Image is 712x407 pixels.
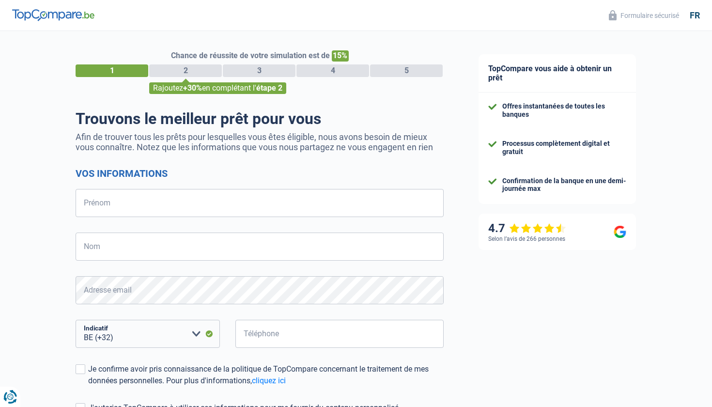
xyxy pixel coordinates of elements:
[502,177,626,193] div: Confirmation de la banque en une demi-journée max
[223,64,295,77] div: 3
[332,50,349,62] span: 15%
[252,376,286,385] a: cliquez ici
[88,363,444,387] div: Je confirme avoir pris connaissance de la politique de TopCompare concernant le traitement de mes...
[171,51,330,60] span: Chance de réussite de votre simulation est de
[149,64,222,77] div: 2
[479,54,636,93] div: TopCompare vous aide à obtenir un prêt
[256,83,282,93] span: étape 2
[488,221,566,235] div: 4.7
[370,64,443,77] div: 5
[603,7,685,23] button: Formulaire sécurisé
[76,64,148,77] div: 1
[235,320,444,348] input: 401020304
[690,10,700,21] div: fr
[76,132,444,152] p: Afin de trouver tous les prêts pour lesquelles vous êtes éligible, nous avons besoin de mieux vou...
[296,64,369,77] div: 4
[76,168,444,179] h2: Vos informations
[12,9,94,21] img: TopCompare Logo
[183,83,202,93] span: +30%
[76,110,444,128] h1: Trouvons le meilleur prêt pour vous
[488,235,565,242] div: Selon l’avis de 266 personnes
[502,140,626,156] div: Processus complètement digital et gratuit
[502,102,626,119] div: Offres instantanées de toutes les banques
[149,82,286,94] div: Rajoutez en complétant l'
